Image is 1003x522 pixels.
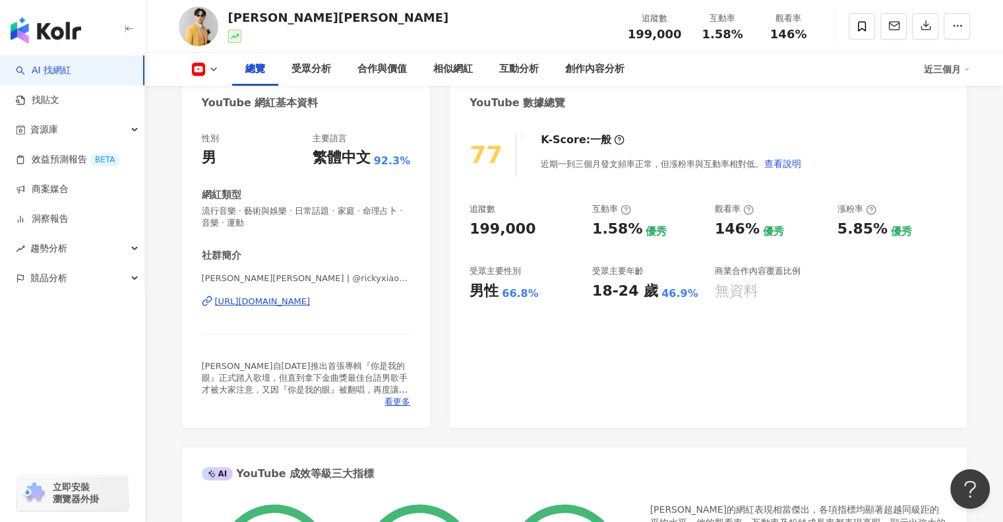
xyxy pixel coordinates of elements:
div: 46.9% [661,286,698,301]
div: 商業合作內容覆蓋比例 [715,265,801,277]
div: K-Score : [541,133,624,147]
a: chrome extension立即安裝 瀏覽器外掛 [17,475,128,511]
div: 66.8% [502,286,539,301]
div: 漲粉率 [837,203,876,215]
img: KOL Avatar [179,7,218,46]
div: 性別 [202,133,219,145]
div: 1.58% [592,219,642,240]
div: 優秀 [891,224,912,239]
div: 受眾主要年齡 [592,265,644,277]
div: 199,000 [470,219,535,240]
div: 優秀 [646,224,667,239]
a: 洞察報告 [16,212,69,226]
span: 查看說明 [764,158,801,169]
img: logo [11,17,81,44]
span: 1.58% [702,28,743,41]
div: 社群簡介 [202,249,241,263]
div: 一般 [590,133,611,147]
div: 追蹤數 [470,203,495,215]
div: 觀看率 [764,12,814,25]
div: 近三個月 [924,59,970,80]
span: rise [16,244,25,253]
div: 77 [470,141,502,168]
div: YouTube 成效等級三大指標 [202,467,375,481]
a: 效益預測報告BETA [16,153,120,166]
div: 近期一到三個月發文頻率正常，但漲粉率與互動率相對低。 [541,150,802,177]
div: YouTube 數據總覽 [470,96,565,110]
div: 網紅類型 [202,188,241,202]
div: 男性 [470,281,499,302]
div: 受眾分析 [291,61,331,77]
div: 主要語言 [313,133,347,145]
span: [PERSON_NAME]自[DATE]推出首張專輯『你是我的眼』正式踏入歌壇，但直到拿下金曲獎最佳台語男歌手才被大家注意，又因『你是我的眼』被翻唱，再度讓大家更認識[PERSON_NAME]！ [202,361,408,407]
div: 相似網紅 [433,61,473,77]
span: 流行音樂 · 藝術與娛樂 · 日常話題 · 家庭 · 命理占卜 · 音樂 · 運動 [202,205,411,229]
a: 找貼文 [16,94,59,107]
div: [PERSON_NAME][PERSON_NAME] [228,9,449,26]
iframe: Help Scout Beacon - Open [950,469,990,509]
div: 男 [202,148,216,168]
div: YouTube 網紅基本資料 [202,96,319,110]
div: 互動分析 [499,61,539,77]
div: 5.85% [837,219,888,240]
div: 繁體中文 [313,148,371,168]
span: 146% [770,28,807,41]
div: AI [202,467,233,480]
div: 創作內容分析 [565,61,624,77]
div: 146% [715,219,760,240]
span: 趨勢分析 [30,234,67,263]
span: 競品分析 [30,263,67,293]
a: 商案媒合 [16,183,69,196]
span: 立即安裝 瀏覽器外掛 [53,481,99,505]
div: 追蹤數 [628,12,682,25]
span: [PERSON_NAME][PERSON_NAME] | @rickyxiaoofficial | UCjuYbqwZlqjk3saS7S2-Z_g [202,273,411,284]
span: 199,000 [628,27,682,41]
a: [URL][DOMAIN_NAME] [202,296,411,308]
img: chrome extension [21,482,47,504]
a: searchAI 找網紅 [16,64,71,77]
span: 資源庫 [30,115,58,145]
div: 互動率 [592,203,631,215]
div: 合作與價值 [357,61,407,77]
span: 92.3% [374,154,411,168]
div: 受眾主要性別 [470,265,521,277]
div: 優秀 [763,224,784,239]
div: 總覽 [245,61,265,77]
div: 無資料 [715,281,758,302]
span: 看更多 [384,396,410,408]
div: 觀看率 [715,203,754,215]
div: [URL][DOMAIN_NAME] [215,296,311,308]
div: 18-24 歲 [592,281,658,302]
div: 互動率 [698,12,748,25]
button: 查看說明 [764,150,802,177]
